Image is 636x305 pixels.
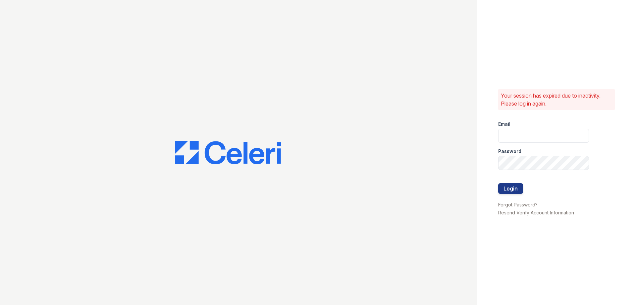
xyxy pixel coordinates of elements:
[498,148,521,155] label: Password
[498,183,523,194] button: Login
[175,141,281,165] img: CE_Logo_Blue-a8612792a0a2168367f1c8372b55b34899dd931a85d93a1a3d3e32e68fde9ad4.png
[498,210,574,215] a: Resend Verify Account Information
[501,92,612,108] p: Your session has expired due to inactivity. Please log in again.
[498,202,538,207] a: Forgot Password?
[498,121,510,127] label: Email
